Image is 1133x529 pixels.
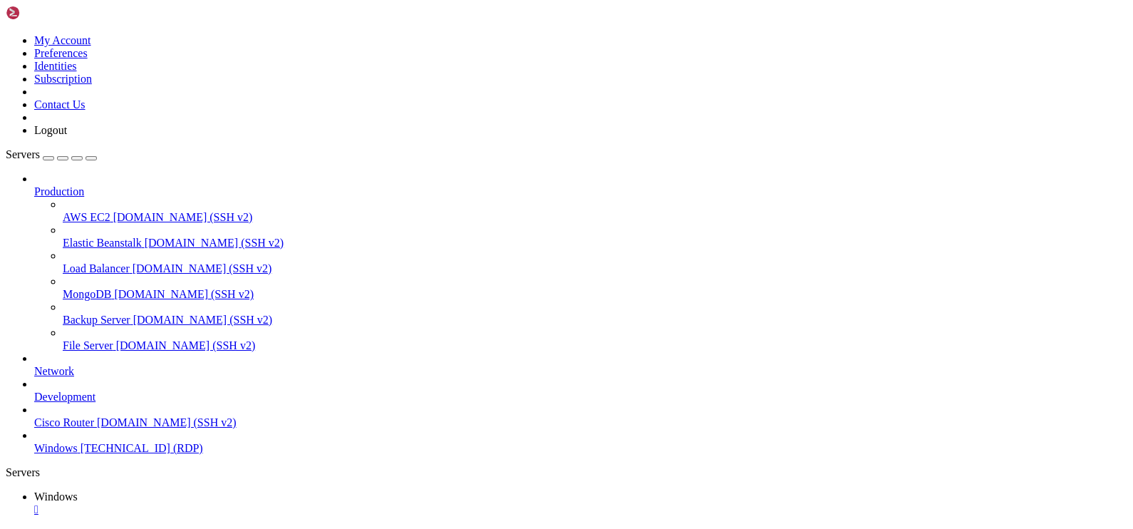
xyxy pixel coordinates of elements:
li: Cisco Router [DOMAIN_NAME] (SSH v2) [34,404,1127,429]
a: File Server [DOMAIN_NAME] (SSH v2) [63,339,1127,352]
a: Servers [6,148,97,160]
a: MongoDB [DOMAIN_NAME] (SSH v2) [63,288,1127,301]
li: MongoDB [DOMAIN_NAME] (SSH v2) [63,275,1127,301]
a: Backup Server [DOMAIN_NAME] (SSH v2) [63,314,1127,327]
span: [DOMAIN_NAME] (SSH v2) [116,339,256,351]
span: Elastic Beanstalk [63,237,142,249]
div: Servers [6,466,1127,479]
span: [DOMAIN_NAME] (SSH v2) [114,288,254,300]
span: Servers [6,148,40,160]
a: AWS EC2 [DOMAIN_NAME] (SSH v2) [63,211,1127,224]
a: Subscription [34,73,92,85]
a: Cisco Router [DOMAIN_NAME] (SSH v2) [34,416,1127,429]
a: Preferences [34,47,88,59]
li: Windows [TECHNICAL_ID] (RDP) [34,429,1127,455]
li: Network [34,352,1127,378]
a: Production [34,185,1127,198]
a: Development [34,391,1127,404]
a: Network [34,365,1127,378]
li: Production [34,173,1127,352]
span: MongoDB [63,288,111,300]
span: Production [34,185,84,197]
span: [DOMAIN_NAME] (SSH v2) [97,416,237,428]
span: Development [34,391,95,403]
span: Cisco Router [34,416,94,428]
span: File Server [63,339,113,351]
span: [DOMAIN_NAME] (SSH v2) [133,314,273,326]
li: Development [34,378,1127,404]
span: [TECHNICAL_ID] (RDP) [81,442,203,454]
span: [DOMAIN_NAME] (SSH v2) [145,237,284,249]
a: Windows [34,491,1127,516]
span: Windows [34,491,78,503]
span: Backup Server [63,314,130,326]
a: Load Balancer [DOMAIN_NAME] (SSH v2) [63,262,1127,275]
a: Elastic Beanstalk [DOMAIN_NAME] (SSH v2) [63,237,1127,250]
span: [DOMAIN_NAME] (SSH v2) [113,211,253,223]
span: [DOMAIN_NAME] (SSH v2) [133,262,272,274]
a:  [34,503,1127,516]
span: AWS EC2 [63,211,110,223]
span: Load Balancer [63,262,130,274]
li: Backup Server [DOMAIN_NAME] (SSH v2) [63,301,1127,327]
li: AWS EC2 [DOMAIN_NAME] (SSH v2) [63,198,1127,224]
a: Contact Us [34,98,86,111]
span: Network [34,365,74,377]
a: Logout [34,124,67,136]
img: Shellngn [6,6,88,20]
li: Load Balancer [DOMAIN_NAME] (SSH v2) [63,250,1127,275]
li: File Server [DOMAIN_NAME] (SSH v2) [63,327,1127,352]
a: My Account [34,34,91,46]
a: Windows [TECHNICAL_ID] (RDP) [34,442,1127,455]
li: Elastic Beanstalk [DOMAIN_NAME] (SSH v2) [63,224,1127,250]
span: Windows [34,442,78,454]
a: Identities [34,60,77,72]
